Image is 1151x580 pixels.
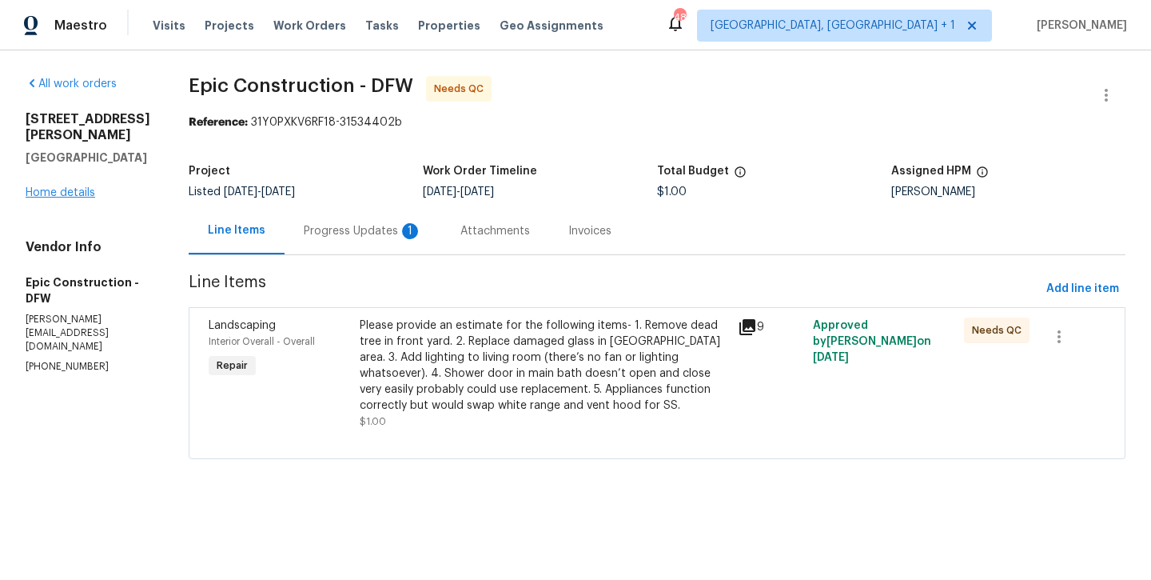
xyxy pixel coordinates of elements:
[210,358,254,374] span: Repair
[423,186,494,198] span: -
[976,166,989,186] span: The hpm assigned to this work order.
[1046,279,1119,299] span: Add line item
[402,223,418,239] div: 1
[1030,18,1127,34] span: [PERSON_NAME]
[189,166,230,177] h5: Project
[360,318,728,414] div: Please provide an estimate for the following items- 1. Remove dead tree in front yard. 2. Replace...
[153,18,185,34] span: Visits
[972,322,1028,338] span: Needs QC
[813,352,849,363] span: [DATE]
[189,274,1040,304] span: Line Items
[26,187,95,198] a: Home details
[26,239,150,255] h4: Vendor Info
[26,274,150,306] h5: Epic Construction - DFW
[273,18,346,34] span: Work Orders
[26,111,150,143] h2: [STREET_ADDRESS][PERSON_NAME]
[891,186,1125,198] div: [PERSON_NAME]
[365,20,399,31] span: Tasks
[189,76,413,95] span: Epic Construction - DFW
[54,18,107,34] span: Maestro
[657,186,687,198] span: $1.00
[460,223,530,239] div: Attachments
[891,166,971,177] h5: Assigned HPM
[304,223,422,239] div: Progress Updates
[189,186,295,198] span: Listed
[261,186,295,198] span: [DATE]
[209,337,315,346] span: Interior Overall - Overall
[26,78,117,90] a: All work orders
[208,222,265,238] div: Line Items
[209,320,276,331] span: Landscaping
[738,318,804,337] div: 9
[224,186,257,198] span: [DATE]
[434,81,490,97] span: Needs QC
[1040,274,1125,304] button: Add line item
[711,18,955,34] span: [GEOGRAPHIC_DATA], [GEOGRAPHIC_DATA] + 1
[205,18,254,34] span: Projects
[189,117,248,128] b: Reference:
[418,18,480,34] span: Properties
[360,417,386,426] span: $1.00
[423,166,537,177] h5: Work Order Timeline
[500,18,603,34] span: Geo Assignments
[568,223,611,239] div: Invoices
[734,166,747,186] span: The total cost of line items that have been proposed by Opendoor. This sum includes line items th...
[189,114,1125,130] div: 31Y0PXKV6RF18-31534402b
[813,320,931,363] span: Approved by [PERSON_NAME] on
[26,150,150,166] h5: [GEOGRAPHIC_DATA]
[224,186,295,198] span: -
[26,313,150,354] p: [PERSON_NAME][EMAIL_ADDRESS][DOMAIN_NAME]
[423,186,456,198] span: [DATE]
[26,360,150,374] p: [PHONE_NUMBER]
[657,166,729,177] h5: Total Budget
[460,186,494,198] span: [DATE]
[674,10,685,26] div: 48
